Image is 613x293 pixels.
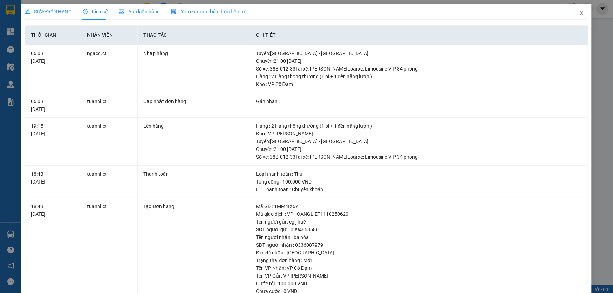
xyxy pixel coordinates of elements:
th: Thao tác [138,26,250,45]
span: picture [119,9,124,14]
div: Nhập hàng [143,49,244,57]
td: tuanhl.ct [81,118,138,166]
div: Tên người gửi : cgij huế [256,218,582,226]
td: tuanhl.ct [81,93,138,118]
span: close [579,10,585,16]
span: SỬA ĐƠN HÀNG [25,9,72,14]
div: 18:43 [DATE] [31,170,76,186]
div: Cước rồi : 100.000 VND [256,280,582,287]
div: Tổng cộng : 100.000 VND [256,178,582,186]
div: Thanh toán [143,170,244,178]
td: ngacd.ct [81,45,138,93]
div: Loại thanh toán : Thu [256,170,582,178]
div: 06:08 [DATE] [31,49,76,65]
div: Hàng : 2 Hàng thông thường (1 bì + 1 đèn năng lượn ) [256,73,582,80]
div: Mã GD : 1MM4IX6Y [256,202,582,210]
span: Lịch sử [83,9,108,14]
th: Nhân viên [81,26,138,45]
div: Tuyến : [GEOGRAPHIC_DATA] - [GEOGRAPHIC_DATA] Chuyến: 21:00 [DATE] Số xe: 38B-012.33 Tài xế: [PER... [256,49,582,73]
div: Tên người nhận : bà hỏa [256,233,582,241]
img: icon [171,9,177,15]
div: Hàng : 2 Hàng thông thường (1 bì + 1 đèn năng lượn ) [256,122,582,130]
div: Tên VP Nhận: VP Cổ Đạm [256,264,582,272]
span: clock-circle [83,9,88,14]
span: Yêu cầu xuất hóa đơn điện tử [171,9,245,14]
div: 06:08 [DATE] [31,98,76,113]
div: 18:43 [DATE] [31,202,76,218]
div: 19:15 [DATE] [31,122,76,138]
div: Mã giao dịch : VPHOANGLIET1110250620 [256,210,582,218]
div: Kho : VP [PERSON_NAME] [256,130,582,138]
div: Lên hàng [143,122,244,130]
div: Tên VP Gửi : VP [PERSON_NAME] [256,272,582,280]
div: Gán nhãn : [256,98,582,105]
th: Thời gian [25,26,81,45]
span: Ảnh kiện hàng [119,9,160,14]
div: Trạng thái đơn hàng : Mới [256,257,582,264]
div: Địa chỉ nhận : [GEOGRAPHIC_DATA] [256,249,582,257]
div: Tạo Đơn hàng [143,202,244,210]
th: Chi tiết [250,26,588,45]
div: Tuyến : [GEOGRAPHIC_DATA] - [GEOGRAPHIC_DATA] Chuyến: 21:00 [DATE] Số xe: 38B-012.33 Tài xế: [PER... [256,138,582,161]
div: SĐT người gửi : 0994868686 [256,226,582,233]
div: Cập nhật đơn hàng [143,98,244,105]
button: Close [572,4,592,23]
div: HT Thanh toán : Chuyển khoản [256,186,582,193]
div: SĐT người nhận : 0336087979 [256,241,582,249]
span: edit [25,9,30,14]
div: Kho : VP Cổ Đạm [256,80,582,88]
td: tuanhl.ct [81,166,138,198]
